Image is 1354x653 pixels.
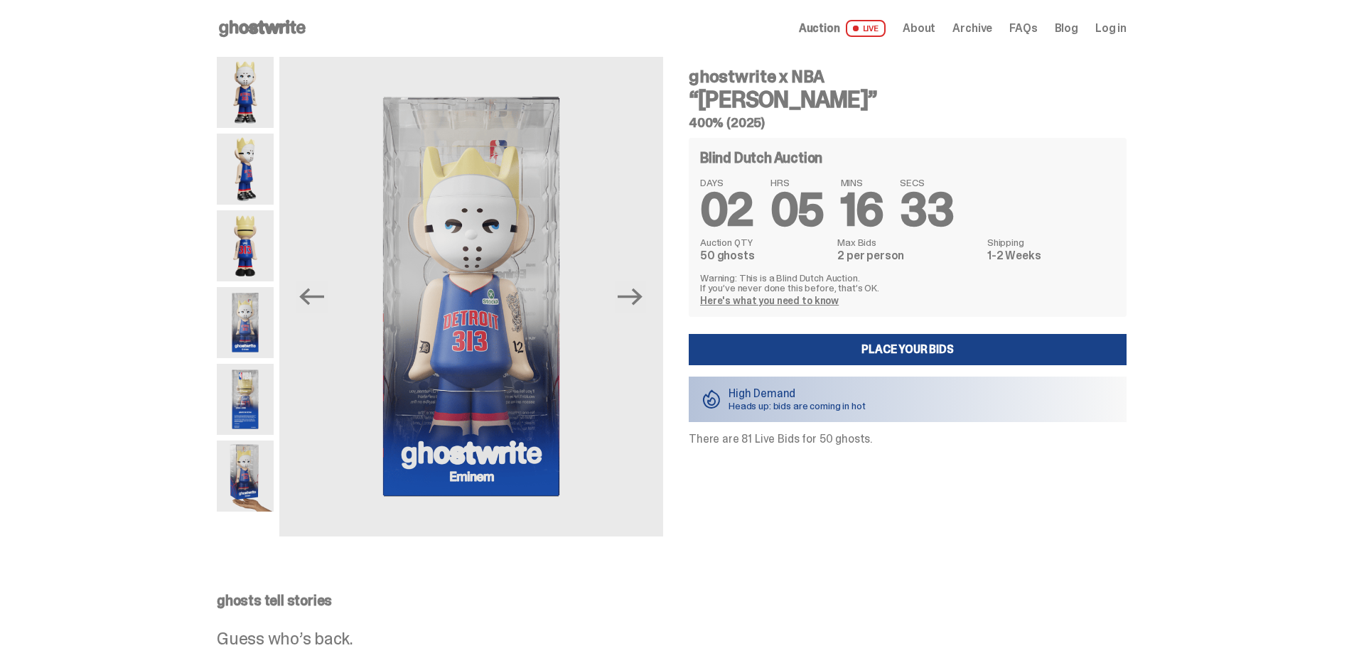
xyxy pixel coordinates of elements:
[729,401,866,411] p: Heads up: bids are coming in hot
[987,250,1115,261] dd: 1-2 Weeks
[700,237,829,247] dt: Auction QTY
[217,134,274,205] img: Copy%20of%20Eminem_NBA_400_3.png
[700,151,822,165] h4: Blind Dutch Auction
[689,334,1127,365] a: Place your Bids
[700,273,1115,293] p: Warning: This is a Blind Dutch Auction. If you’ve never done this before, that’s OK.
[729,388,866,399] p: High Demand
[846,20,886,37] span: LIVE
[217,210,274,281] img: Copy%20of%20Eminem_NBA_400_6.png
[837,237,979,247] dt: Max Bids
[217,364,274,435] img: Eminem_NBA_400_13.png
[770,178,824,188] span: HRS
[700,250,829,261] dd: 50 ghosts
[217,593,1127,608] p: ghosts tell stories
[689,117,1127,129] h5: 400% (2025)
[903,23,935,34] a: About
[279,57,663,536] img: Eminem_NBA_400_12.png
[700,294,839,307] a: Here's what you need to know
[799,23,840,34] span: Auction
[700,180,753,239] span: 02
[900,180,953,239] span: 33
[689,433,1127,445] p: There are 81 Live Bids for 50 ghosts.
[770,180,824,239] span: 05
[217,287,274,358] img: Eminem_NBA_400_12.png
[837,250,979,261] dd: 2 per person
[296,281,328,313] button: Previous
[615,281,646,313] button: Next
[987,237,1115,247] dt: Shipping
[952,23,992,34] a: Archive
[689,68,1127,85] h4: ghostwrite x NBA
[1095,23,1127,34] a: Log in
[1055,23,1078,34] a: Blog
[799,20,886,37] a: Auction LIVE
[841,180,883,239] span: 16
[900,178,953,188] span: SECS
[217,441,274,512] img: eminem%20scale.png
[1009,23,1037,34] a: FAQs
[700,178,753,188] span: DAYS
[841,178,883,188] span: MINS
[217,57,274,128] img: Copy%20of%20Eminem_NBA_400_1.png
[689,88,1127,111] h3: “[PERSON_NAME]”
